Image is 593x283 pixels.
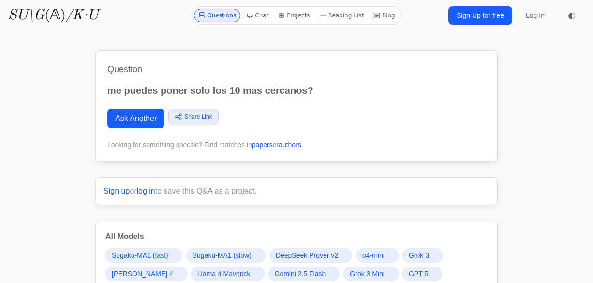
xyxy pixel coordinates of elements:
a: Reading List [316,9,368,22]
a: GPT 5 [402,267,442,281]
span: Grok 3 [409,251,429,260]
a: papers [252,141,273,149]
span: Llama 4 Maverick [197,269,251,279]
a: Llama 4 Maverick [191,267,265,281]
a: DeepSeek Prover v2 [269,248,352,263]
span: GPT 5 [409,269,428,279]
a: Questions [194,9,240,22]
a: Sugaku-MA1 (fast) [105,248,182,263]
a: Projects [274,9,313,22]
a: Sugaku-MA1 (slow) [186,248,266,263]
span: Sugaku-MA1 (slow) [193,251,252,260]
i: SU\G [8,8,44,23]
a: Gemini 2.5 Flash [268,267,340,281]
span: Share Link [184,112,212,121]
a: Grok 3 [402,248,443,263]
a: SU\G(𝔸)/K·U [8,7,98,24]
button: ◐ [562,6,581,25]
a: [PERSON_NAME] 4 [105,267,187,281]
a: Ask Another [107,109,164,128]
span: Gemini 2.5 Flash [275,269,326,279]
span: ◐ [568,11,576,20]
a: Blog [370,9,399,22]
a: o4-mini [356,248,399,263]
span: Grok 3 Mini [350,269,385,279]
h1: Question [107,62,486,76]
span: o4-mini [362,251,385,260]
span: [PERSON_NAME] 4 [112,269,173,279]
a: Sign up [104,187,130,195]
a: log in [137,187,155,195]
a: Log In [520,7,550,24]
a: Grok 3 Mini [343,267,399,281]
i: /K·U [66,8,98,23]
p: or to save this Q&A as a project. [104,185,489,197]
a: authors [279,141,301,149]
p: me puedes poner solo los 10 mas cercanos? [107,84,486,97]
span: Sugaku-MA1 (fast) [112,251,168,260]
h3: All Models [105,231,488,242]
a: Sign Up for free [448,6,512,25]
span: DeepSeek Prover v2 [276,251,338,260]
div: Looking for something specific? Find matches in or . [107,140,486,149]
a: Chat [242,9,272,22]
